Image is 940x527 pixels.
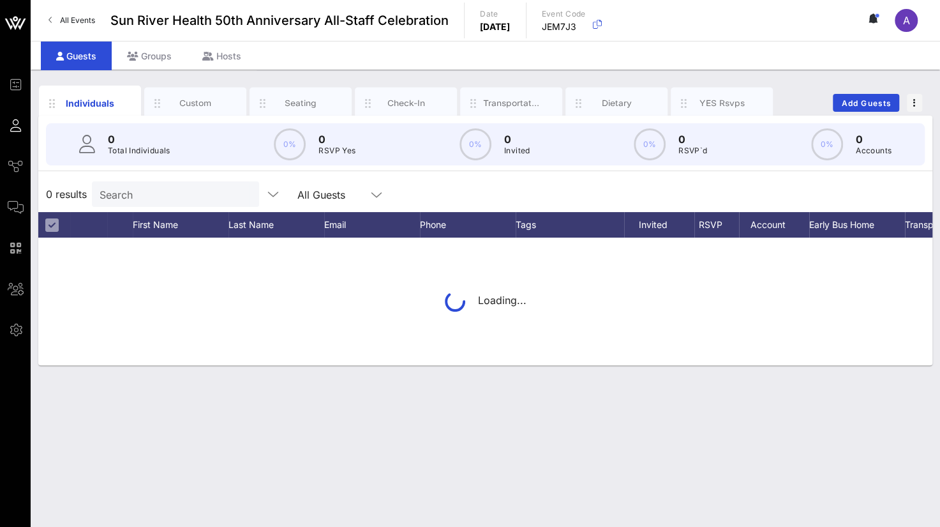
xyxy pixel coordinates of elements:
div: RSVP [694,212,739,238]
p: [DATE] [480,20,511,33]
p: Invited [504,144,530,157]
p: Event Code [542,8,586,20]
div: Tags [516,212,624,238]
div: Account [739,212,809,238]
p: 0 [856,132,892,147]
div: Check-In [378,97,435,109]
button: Add Guests [833,94,899,112]
div: A [895,9,918,32]
p: RSVP Yes [318,144,355,157]
p: Total Individuals [108,144,170,157]
p: Accounts [856,144,892,157]
div: Invited [624,212,694,238]
p: 0 [504,132,530,147]
div: Guests [41,42,112,70]
span: All Events [60,15,95,25]
div: Email [324,212,420,238]
p: Date [480,8,511,20]
span: 0 results [46,187,87,202]
div: All Guests [290,181,392,207]
div: Transportation [483,97,540,109]
div: Phone [420,212,516,238]
div: Dietary [588,97,645,109]
div: Individuals [62,96,119,110]
div: YES Rsvps [694,97,750,109]
div: Last Name [228,212,324,238]
span: A [903,14,910,27]
p: JEM7J3 [542,20,586,33]
div: All Guests [297,189,345,201]
p: 0 [108,132,170,147]
p: 0 [678,132,707,147]
div: Loading... [445,291,526,312]
p: 0 [318,132,355,147]
div: Groups [112,42,187,70]
span: Add Guests [841,98,892,108]
p: RSVP`d [678,144,707,157]
div: Early Bus Home [809,212,905,238]
div: Seating [272,97,329,109]
div: Custom [167,97,224,109]
span: Sun River Health 50th Anniversary All-Staff Celebration [110,11,449,30]
a: All Events [41,10,103,31]
div: Hosts [187,42,257,70]
div: First Name [133,212,228,238]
